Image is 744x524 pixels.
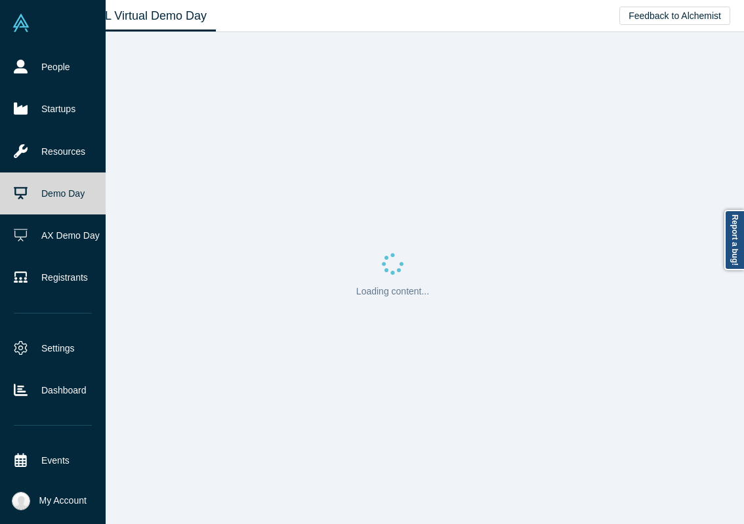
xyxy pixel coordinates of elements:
[724,210,744,270] a: Report a bug!
[12,14,30,32] img: Alchemist Vault Logo
[12,492,87,510] button: My Account
[356,285,429,298] p: Loading content...
[55,1,216,31] a: Class XL Virtual Demo Day
[39,494,87,508] span: My Account
[12,492,30,510] img: Katinka Harsányi's Account
[619,7,730,25] button: Feedback to Alchemist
